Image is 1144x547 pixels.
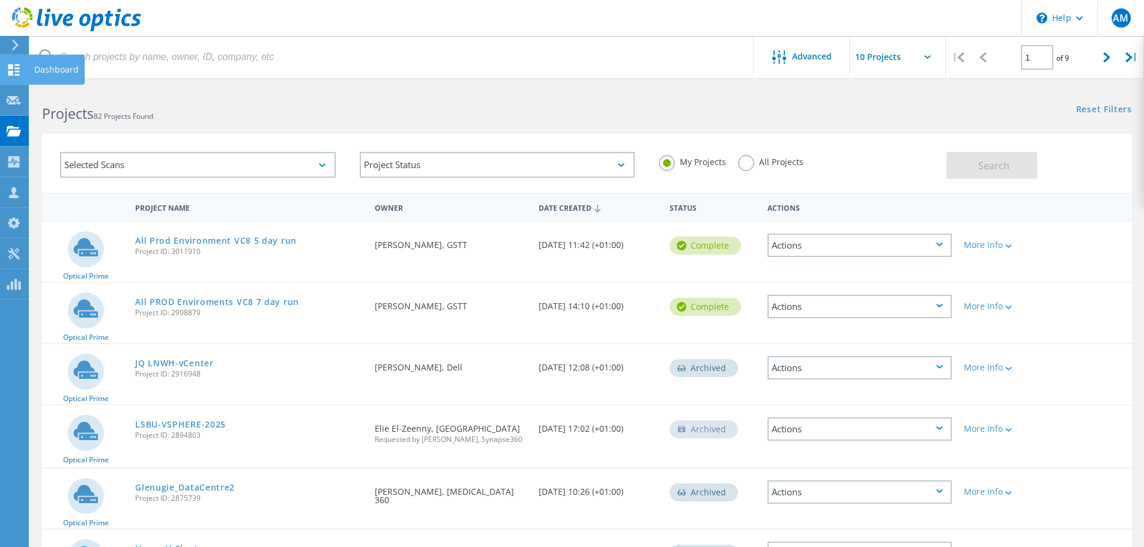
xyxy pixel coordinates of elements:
span: Search [978,159,1009,172]
span: 82 Projects Found [94,111,153,121]
a: All Prod Environment VC8 5 day run [135,237,297,245]
div: Actions [767,480,952,504]
div: Actions [761,196,958,218]
span: Optical Prime [63,273,109,280]
div: [PERSON_NAME], GSTT [369,283,532,322]
a: JQ LNWH-vCenter [135,359,214,367]
span: Optical Prime [63,519,109,527]
div: Actions [767,356,952,379]
div: Complete [670,237,741,255]
span: Project ID: 3011910 [135,248,363,255]
div: More Info [964,302,1039,310]
div: Actions [767,417,952,441]
div: Actions [767,234,952,257]
button: Search [946,152,1037,179]
div: Owner [369,196,532,218]
div: More Info [964,425,1039,433]
label: My Projects [659,155,726,166]
div: Project Status [360,152,635,178]
div: | [946,36,970,79]
span: Project ID: 2894803 [135,432,363,439]
span: Project ID: 2998879 [135,309,363,316]
div: [PERSON_NAME], [MEDICAL_DATA] 360 [369,468,532,516]
div: More Info [964,241,1039,249]
div: Complete [670,298,741,316]
div: Actions [767,295,952,318]
div: Selected Scans [60,152,336,178]
a: Glenugie_DataCentre2 [135,483,235,492]
span: Optical Prime [63,456,109,464]
input: Search projects by name, owner, ID, company, etc [30,36,754,78]
div: [DATE] 17:02 (+01:00) [533,405,664,445]
a: All PROD Enviroments VC8 7 day run [135,298,299,306]
span: Advanced [792,52,832,61]
div: Dashboard [34,65,79,74]
span: Optical Prime [63,395,109,402]
div: [DATE] 14:10 (+01:00) [533,283,664,322]
a: Live Optics Dashboard [12,25,141,34]
span: Project ID: 2916948 [135,370,363,378]
span: Optical Prime [63,334,109,341]
div: Date Created [533,196,664,219]
span: of 9 [1056,53,1069,63]
div: Archived [670,359,738,377]
div: More Info [964,488,1039,496]
div: Project Name [129,196,369,218]
a: Reset Filters [1076,105,1132,115]
div: More Info [964,363,1039,372]
div: Status [664,196,761,218]
label: All Projects [738,155,804,166]
span: AM [1113,13,1128,23]
b: Projects [42,104,94,123]
div: Archived [670,483,738,501]
div: | [1119,36,1144,79]
div: [PERSON_NAME], Dell [369,344,532,384]
div: [PERSON_NAME], GSTT [369,222,532,261]
div: [DATE] 11:42 (+01:00) [533,222,664,261]
span: Requested by [PERSON_NAME], Synapse360 [375,436,526,443]
svg: \n [1037,13,1047,23]
div: [DATE] 10:26 (+01:00) [533,468,664,508]
div: [DATE] 12:08 (+01:00) [533,344,664,384]
span: Project ID: 2875739 [135,495,363,502]
div: Elie El-Zeenny, [GEOGRAPHIC_DATA] [369,405,532,455]
a: LSBU-VSPHERE-2025 [135,420,226,429]
div: Archived [670,420,738,438]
